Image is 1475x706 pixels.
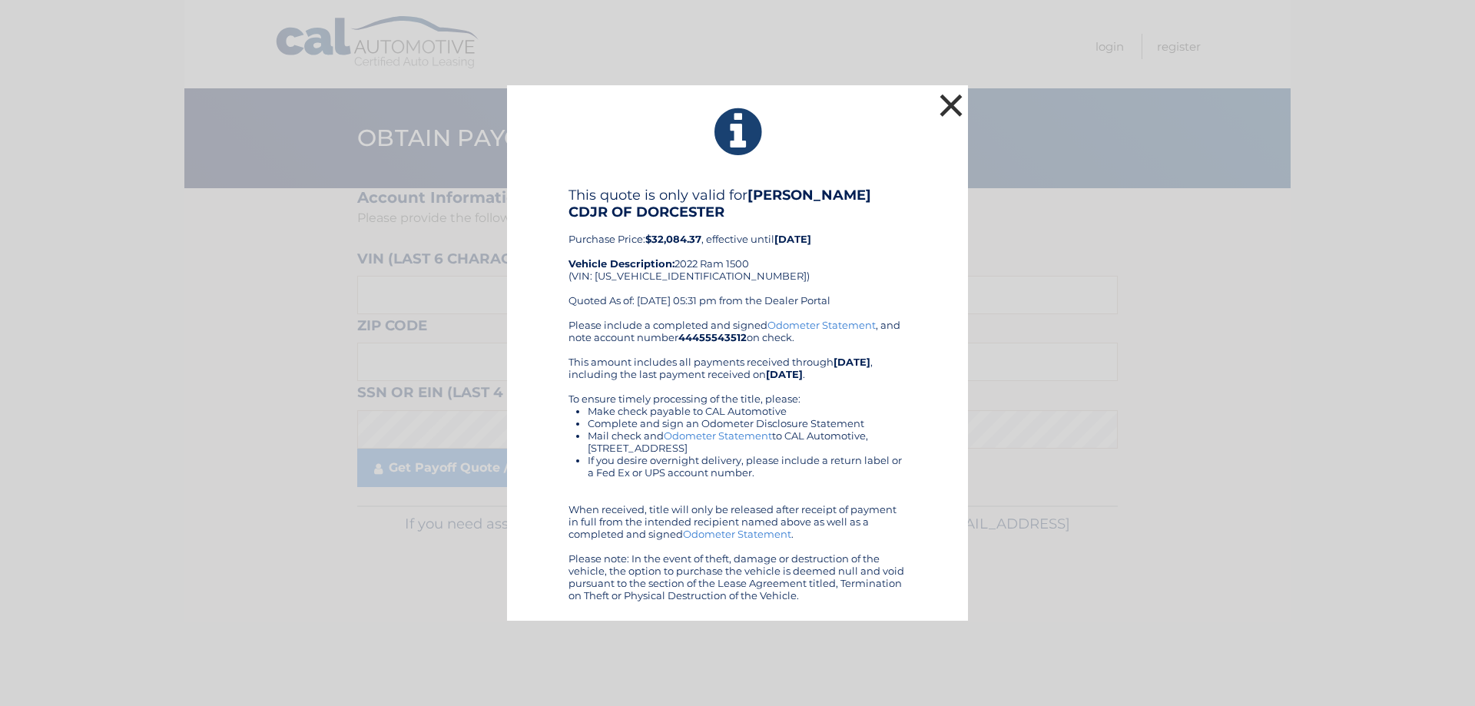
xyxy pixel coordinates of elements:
[766,368,803,380] b: [DATE]
[664,429,772,442] a: Odometer Statement
[678,331,747,343] b: 44455543512
[588,429,907,454] li: Mail check and to CAL Automotive, [STREET_ADDRESS]
[767,319,876,331] a: Odometer Statement
[568,319,907,602] div: Please include a completed and signed , and note account number on check. This amount includes al...
[774,233,811,245] b: [DATE]
[568,187,871,220] b: [PERSON_NAME] CDJR OF DORCESTER
[568,187,907,220] h4: This quote is only valid for
[683,528,791,540] a: Odometer Statement
[588,405,907,417] li: Make check payable to CAL Automotive
[936,90,966,121] button: ×
[568,257,675,270] strong: Vehicle Description:
[568,187,907,319] div: Purchase Price: , effective until 2022 Ram 1500 (VIN: [US_VEHICLE_IDENTIFICATION_NUMBER]) Quoted ...
[588,417,907,429] li: Complete and sign an Odometer Disclosure Statement
[588,454,907,479] li: If you desire overnight delivery, please include a return label or a Fed Ex or UPS account number.
[645,233,701,245] b: $32,084.37
[834,356,870,368] b: [DATE]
